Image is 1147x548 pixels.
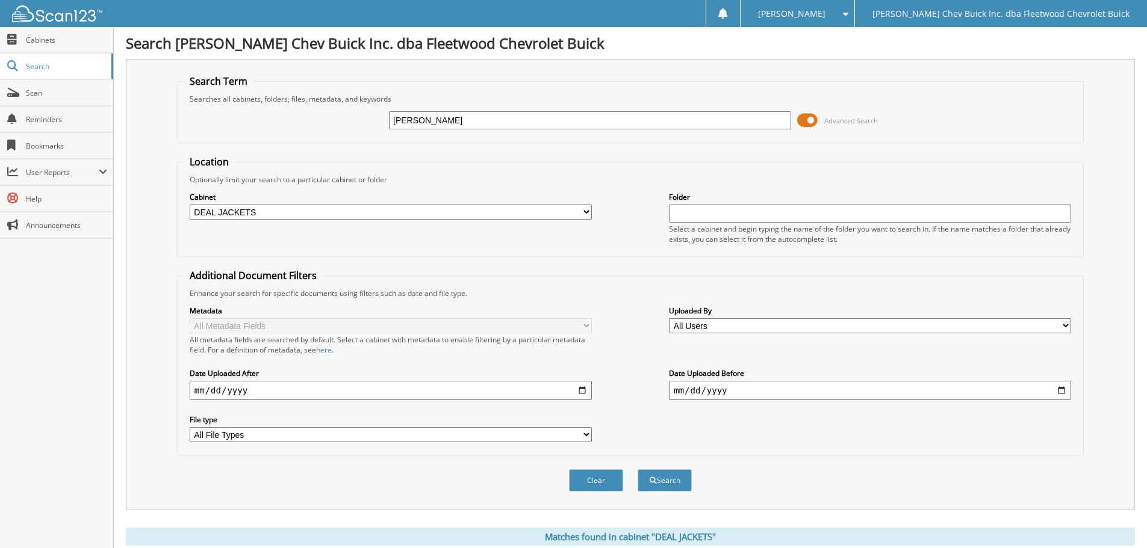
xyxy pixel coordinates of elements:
div: Select a cabinet and begin typing the name of the folder you want to search in. If the name match... [669,224,1071,244]
label: Folder [669,192,1071,202]
div: Searches all cabinets, folders, files, metadata, and keywords [184,94,1077,104]
span: Cabinets [26,35,107,45]
div: Optionally limit your search to a particular cabinet or folder [184,174,1077,185]
legend: Search Term [184,75,253,88]
legend: Additional Document Filters [184,269,323,282]
div: All metadata fields are searched by default. Select a cabinet with metadata to enable filtering b... [190,334,592,355]
div: Enhance your search for specific documents using filters such as date and file type. [184,288,1077,298]
span: Search [26,61,105,72]
label: Uploaded By [669,306,1071,316]
label: Cabinet [190,192,592,202]
button: Clear [569,469,623,491]
h1: Search [PERSON_NAME] Chev Buick Inc. dba Fleetwood Chevrolet Buick [126,33,1135,53]
label: File type [190,414,592,425]
span: Help [26,194,107,204]
label: Date Uploaded Before [669,368,1071,378]
span: [PERSON_NAME] Chev Buick Inc. dba Fleetwood Chevrolet Buick [872,10,1130,17]
a: here [316,345,332,355]
span: [PERSON_NAME] [758,10,825,17]
span: Bookmarks [26,141,107,151]
legend: Location [184,155,235,168]
input: end [669,381,1071,400]
span: Reminders [26,114,107,125]
label: Metadata [190,306,592,316]
span: User Reports [26,167,99,177]
span: Announcements [26,220,107,230]
div: Matches found in cabinet "DEAL JACKETS" [126,528,1135,546]
label: Date Uploaded After [190,368,592,378]
input: start [190,381,592,400]
button: Search [638,469,692,491]
span: Scan [26,88,107,98]
span: Advanced Search [824,116,878,125]
img: scan123-logo-white.svg [12,5,102,22]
